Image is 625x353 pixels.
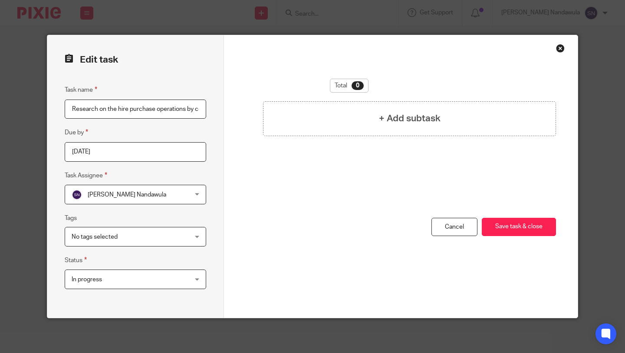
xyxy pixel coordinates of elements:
label: Tags [65,214,77,223]
label: Due by [65,127,88,137]
img: svg%3E [72,190,82,200]
span: [PERSON_NAME] Nandawula [88,192,166,198]
label: Task name [65,85,97,95]
span: In progress [72,276,102,283]
div: Close this dialog window [556,44,565,53]
a: Cancel [431,218,477,236]
div: Total [330,79,368,93]
h2: Edit task [65,53,206,67]
div: 0 [352,81,364,90]
label: Status [65,255,87,265]
span: No tags selected [72,234,118,240]
input: Pick a date [65,142,206,162]
label: Task Assignee [65,170,107,180]
button: Save task & close [482,218,556,236]
h4: + Add subtask [379,112,441,125]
